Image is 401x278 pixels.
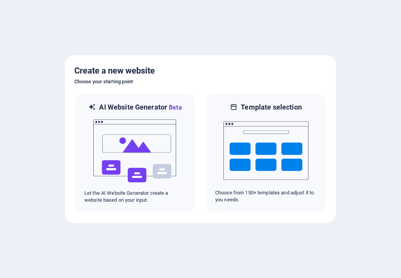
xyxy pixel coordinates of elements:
h6: AI Website Generator [99,103,182,112]
div: AI Website GeneratorBetaaiLet the AI Website Generator create a website based on your input. [74,93,196,214]
span: Beta [167,104,182,111]
h5: Create a new website [74,65,327,77]
div: Template selectionChoose from 150+ templates and adjust it to you needs. [205,93,327,214]
h6: Template selection [241,103,302,112]
p: Let the AI Website Generator create a website based on your input. [84,190,186,204]
img: ai [93,112,178,190]
h6: Choose your starting point [74,77,327,86]
p: Choose from 150+ templates and adjust it to you needs. [215,189,317,203]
